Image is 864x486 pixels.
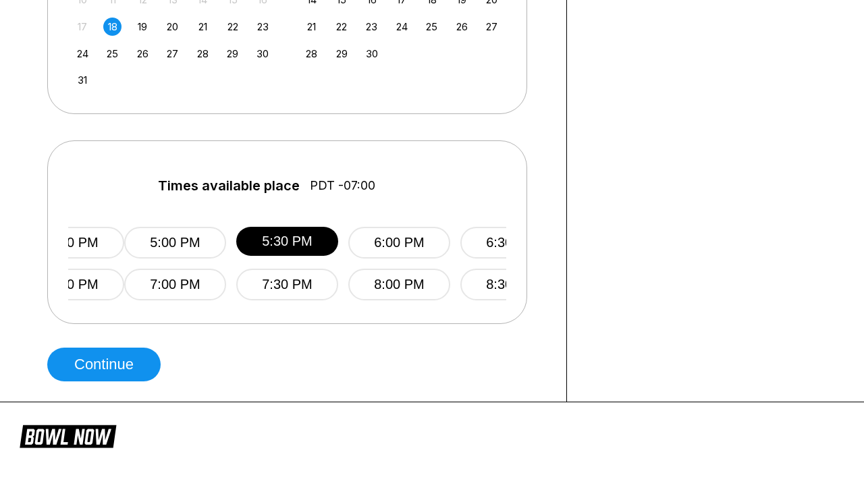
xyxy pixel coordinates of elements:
[103,18,122,36] div: Choose Monday, August 18th, 2025
[163,45,182,63] div: Choose Wednesday, August 27th, 2025
[103,45,122,63] div: Choose Monday, August 25th, 2025
[74,45,92,63] div: Choose Sunday, August 24th, 2025
[302,18,321,36] div: Choose Sunday, September 21st, 2025
[22,227,124,259] button: 2:30 PM
[124,269,226,300] button: 7:00 PM
[223,18,242,36] div: Choose Friday, August 22nd, 2025
[483,18,501,36] div: Choose Saturday, September 27th, 2025
[236,269,338,300] button: 7:30 PM
[236,227,338,256] button: 5:30 PM
[124,227,226,259] button: 5:00 PM
[423,18,441,36] div: Choose Thursday, September 25th, 2025
[362,18,381,36] div: Choose Tuesday, September 23rd, 2025
[460,227,562,259] button: 6:30 PM
[348,269,450,300] button: 8:00 PM
[310,178,375,193] span: PDT -07:00
[453,18,471,36] div: Choose Friday, September 26th, 2025
[158,178,300,193] span: Times available place
[194,45,212,63] div: Choose Thursday, August 28th, 2025
[348,227,450,259] button: 6:00 PM
[333,18,351,36] div: Choose Monday, September 22nd, 2025
[134,18,152,36] div: Choose Tuesday, August 19th, 2025
[74,71,92,89] div: Choose Sunday, August 31st, 2025
[223,45,242,63] div: Choose Friday, August 29th, 2025
[22,269,124,300] button: 4:30 PM
[254,45,272,63] div: Choose Saturday, August 30th, 2025
[74,18,92,36] div: Not available Sunday, August 17th, 2025
[333,45,351,63] div: Choose Monday, September 29th, 2025
[134,45,152,63] div: Choose Tuesday, August 26th, 2025
[460,269,562,300] button: 8:30 PM
[254,18,272,36] div: Choose Saturday, August 23rd, 2025
[302,45,321,63] div: Choose Sunday, September 28th, 2025
[194,18,212,36] div: Choose Thursday, August 21st, 2025
[362,45,381,63] div: Choose Tuesday, September 30th, 2025
[393,18,411,36] div: Choose Wednesday, September 24th, 2025
[163,18,182,36] div: Choose Wednesday, August 20th, 2025
[47,348,161,381] button: Continue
